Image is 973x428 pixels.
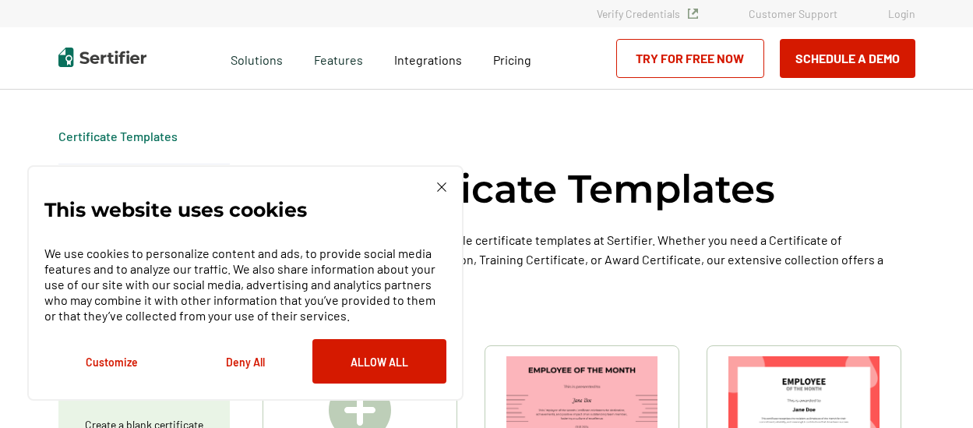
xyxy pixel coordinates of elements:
p: This website uses cookies [44,202,307,218]
span: Certificate Templates [58,129,178,144]
p: Explore a wide selection of customizable certificate templates at Sertifier. Whether you need a C... [249,230,915,288]
a: Try for Free Now [616,39,764,78]
span: Pricing [493,52,531,67]
a: Pricing [493,48,531,68]
a: Integrations [394,48,462,68]
a: Certificate Templates [58,129,178,143]
a: Verify Credentials [597,7,698,20]
a: Customer Support [749,7,837,20]
a: Login [888,7,915,20]
img: Verified [688,9,698,19]
span: Integrations [394,52,462,67]
p: We use cookies to personalize content and ads, to provide social media features and to analyze ou... [44,246,446,324]
img: Sertifier | Digital Credentialing Platform [58,48,146,67]
h1: Free Certificate Templates [249,164,775,214]
span: Features [314,48,363,68]
button: Category [58,164,230,202]
button: Deny All [178,339,312,384]
button: Schedule a Demo [780,39,915,78]
button: Customize [44,339,178,384]
button: Allow All [312,339,446,384]
img: Cookie Popup Close [437,182,446,192]
span: Solutions [231,48,283,68]
div: Breadcrumb [58,129,178,144]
